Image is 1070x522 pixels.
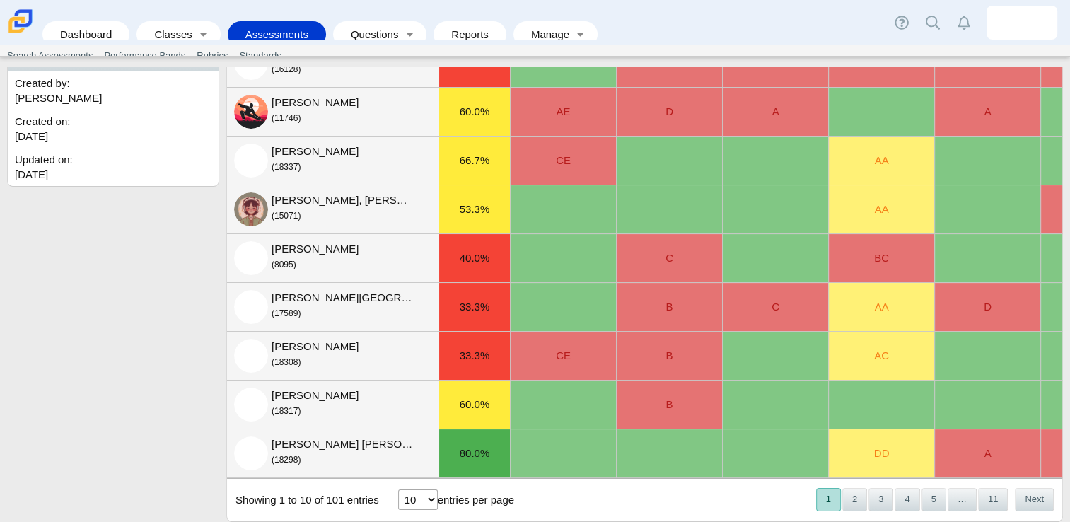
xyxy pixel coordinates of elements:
[272,357,301,367] small: (18308)
[234,436,268,470] img: jose.barraganestra.R3tnQ6
[272,455,301,465] small: (18298)
[921,488,946,511] button: 5
[1011,11,1033,34] img: emily.thomas.CoYEw4
[1015,488,1054,511] button: Next
[272,436,413,466] div: [PERSON_NAME] [PERSON_NAME]
[8,110,219,148] div: Created on:
[272,192,413,222] div: [PERSON_NAME], [PERSON_NAME]
[948,7,979,38] a: Alerts
[616,88,722,137] td: D
[521,21,571,47] a: Manage
[439,234,510,282] div: 40.0%
[227,479,379,521] div: Showing 1 to 10 of 101 entries
[8,148,219,186] div: Updated on:
[144,21,193,47] a: Classes
[400,21,419,47] a: Toggle expanded
[194,21,214,47] a: Toggle expanded
[272,308,301,318] small: (17589)
[439,283,510,331] div: 33.3%
[439,429,510,477] div: 80.0%
[441,21,499,47] a: Reports
[934,88,1040,137] td: A
[815,488,1054,511] nav: pagination
[234,290,268,324] img: damiyan.balquier.hhNpv0
[272,162,301,172] small: (18337)
[722,88,828,137] td: A
[616,332,722,381] td: B
[272,290,413,320] div: [PERSON_NAME][GEOGRAPHIC_DATA]
[272,339,413,369] div: [PERSON_NAME]
[191,45,233,66] a: Rubrics
[272,406,301,416] small: (18317)
[272,113,301,123] small: (11746)
[272,388,413,417] div: [PERSON_NAME]
[439,381,510,429] div: 60.0%
[234,95,268,129] img: rodolfo.aldape.BHnP7j
[510,332,616,381] td: CE
[948,488,977,511] span: …
[272,64,301,74] small: (16128)
[15,130,48,142] time: Jun 17, 2025 at 4:24 PM
[934,429,1040,478] td: A
[340,21,400,47] a: Questions
[828,332,934,381] td: AC
[6,6,35,36] img: Carmen School of Science & Technology
[828,137,934,185] td: AA
[234,388,268,422] img: noemi.barragan.NPNURX
[6,26,35,38] a: Carmen School of Science & Technology
[272,211,301,221] small: (15071)
[868,488,893,511] button: 3
[616,283,722,332] td: B
[1,45,98,66] a: Search Assessments
[978,488,1008,511] button: 11
[828,429,934,478] td: DD
[233,45,286,66] a: Standards
[571,21,591,47] a: Toggle expanded
[616,381,722,429] td: B
[15,168,48,180] time: Jun 17, 2025 at 4:25 PM
[272,260,296,269] small: (8095)
[934,283,1040,332] td: D
[895,488,919,511] button: 4
[816,488,841,511] button: 1
[828,283,934,332] td: AA
[439,88,510,136] div: 60.0%
[8,71,219,110] div: Created by: [PERSON_NAME]
[235,21,319,47] a: Assessments
[438,494,514,506] label: entries per page
[828,234,934,283] td: BC
[439,137,510,185] div: 66.7%
[722,283,828,332] td: C
[510,88,616,137] td: AE
[439,332,510,380] div: 33.3%
[616,234,722,283] td: C
[439,185,510,233] div: 53.3%
[234,192,268,226] img: ashley.ariasgarcia.XvXndo
[272,95,413,124] div: [PERSON_NAME]
[510,137,616,185] td: CE
[50,21,122,47] a: Dashboard
[234,241,268,275] img: angel.arroyomadrig.UWdbXa
[98,45,191,66] a: Performance Bands
[234,144,268,178] img: najma.ali.pvG3ew
[272,144,413,173] div: [PERSON_NAME]
[842,488,867,511] button: 2
[987,6,1057,40] a: emily.thomas.CoYEw4
[272,241,413,271] div: [PERSON_NAME]
[828,185,934,234] td: AA
[234,339,268,373] img: osvaldo.barojassaa.E7oXeJ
